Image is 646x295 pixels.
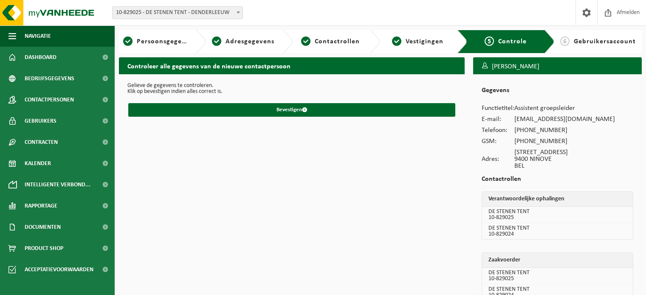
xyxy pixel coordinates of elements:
[514,103,615,114] td: Assistent groepsleider
[25,110,56,132] span: Gebruikers
[25,174,90,195] span: Intelligente verbond...
[119,57,465,74] h2: Controleer alle gegevens van de nieuwe contactpersoon
[127,89,456,95] p: Klik op bevestigen indien alles correct is.
[482,103,514,114] td: Functietitel:
[514,114,615,125] td: [EMAIL_ADDRESS][DOMAIN_NAME]
[482,207,633,223] td: DE STENEN TENT 10-829025
[123,37,189,47] a: 1Persoonsgegevens
[301,37,310,46] span: 3
[482,136,514,147] td: GSM:
[482,147,514,171] td: Adres:
[482,223,633,239] td: DE STENEN TENT 10-829024
[25,259,93,280] span: Acceptatievoorwaarden
[482,176,633,187] h2: Contactrollen
[25,216,61,238] span: Documenten
[123,37,133,46] span: 1
[127,83,456,89] p: Gelieve de gegevens te controleren.
[473,57,642,76] h3: [PERSON_NAME]
[498,38,527,45] span: Controle
[137,38,197,45] span: Persoonsgegevens
[25,47,56,68] span: Dashboard
[482,114,514,125] td: E-mail:
[226,38,274,45] span: Adresgegevens
[25,238,63,259] span: Product Shop
[25,153,51,174] span: Kalender
[297,37,363,47] a: 3Contactrollen
[560,37,570,46] span: 6
[210,37,276,47] a: 2Adresgegevens
[514,125,615,136] td: [PHONE_NUMBER]
[25,132,58,153] span: Contracten
[482,87,633,98] h2: Gegevens
[25,68,74,89] span: Bedrijfsgegevens
[574,38,636,45] span: Gebruikersaccount
[25,89,74,110] span: Contactpersonen
[482,192,633,207] th: Verantwoordelijke ophalingen
[482,125,514,136] td: Telefoon:
[212,37,221,46] span: 2
[113,7,243,19] span: 10-829025 - DE STENEN TENT - DENDERLEEUW
[514,147,615,171] td: [STREET_ADDRESS] 9400 NINOVE BEL
[128,103,455,117] button: Bevestigen
[392,37,401,46] span: 4
[112,6,243,19] span: 10-829025 - DE STENEN TENT - DENDERLEEUW
[25,25,51,47] span: Navigatie
[25,195,57,216] span: Rapportage
[315,38,360,45] span: Contactrollen
[514,136,615,147] td: [PHONE_NUMBER]
[384,37,450,47] a: 4Vestigingen
[482,268,633,284] td: DE STENEN TENT 10-829025
[406,38,443,45] span: Vestigingen
[482,253,633,268] th: Zaakvoerder
[485,37,494,46] span: 5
